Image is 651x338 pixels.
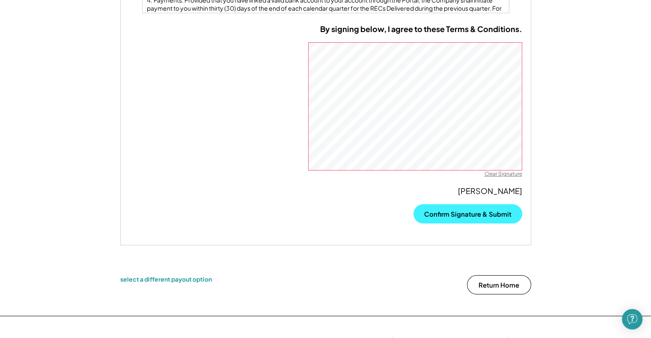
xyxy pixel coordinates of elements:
button: Confirm Signature & Submit [413,204,522,223]
div: Clear Signature [485,170,522,177]
div: select a different payout option [120,275,212,283]
div: By signing below, I agree to these Terms & Conditions. [320,24,522,34]
button: Return Home [467,275,531,294]
div: Open Intercom Messenger [622,309,642,329]
div: [PERSON_NAME] [458,186,522,196]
